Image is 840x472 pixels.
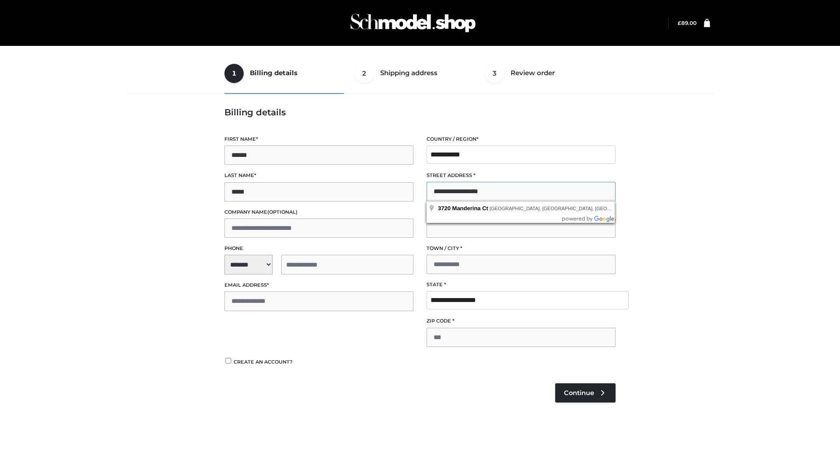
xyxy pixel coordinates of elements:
[224,358,232,364] input: Create an account?
[234,359,293,365] span: Create an account?
[678,20,696,26] a: £89.00
[224,135,413,143] label: First name
[224,281,413,289] label: Email address
[678,20,681,26] span: £
[427,135,616,143] label: Country / Region
[555,383,616,403] a: Continue
[564,389,594,397] span: Continue
[452,205,488,212] span: Manderina Ct
[427,244,616,253] label: Town / City
[224,171,413,180] label: Last name
[427,281,616,289] label: State
[267,209,297,215] span: (optional)
[224,244,413,253] label: Phone
[678,20,696,26] bdi: 89.00
[224,107,616,118] h3: Billing details
[490,206,645,211] span: [GEOGRAPHIC_DATA], [GEOGRAPHIC_DATA], [GEOGRAPHIC_DATA]
[438,205,451,212] span: 3720
[224,208,413,216] label: Company name
[427,317,616,325] label: ZIP Code
[347,6,479,40] img: Schmodel Admin 964
[427,171,616,180] label: Street address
